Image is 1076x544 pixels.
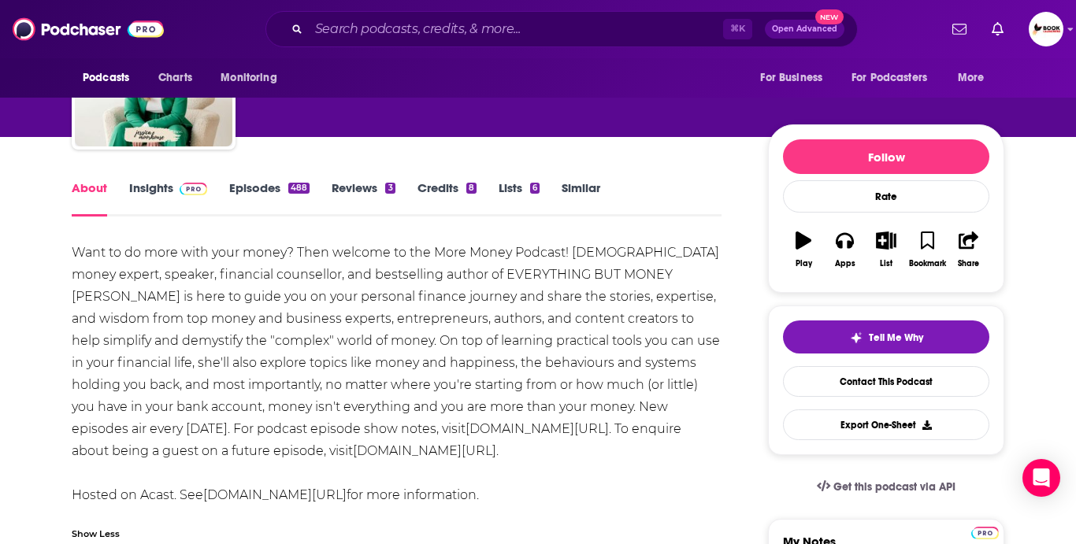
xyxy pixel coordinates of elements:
[1029,12,1063,46] img: User Profile
[288,183,310,194] div: 488
[148,63,202,93] a: Charts
[466,421,609,436] a: [DOMAIN_NAME][URL]
[948,221,989,278] button: Share
[783,409,989,440] button: Export One-Sheet
[466,183,477,194] div: 8
[562,180,600,216] a: Similar
[158,67,192,89] span: Charts
[907,221,948,278] button: Bookmark
[783,139,989,174] button: Follow
[210,63,297,93] button: open menu
[985,16,1010,43] a: Show notifications dropdown
[866,221,907,278] button: List
[850,331,863,344] img: tell me why sparkle
[417,180,477,216] a: Credits8
[824,221,865,278] button: Apps
[229,180,310,216] a: Episodes488
[783,180,989,213] div: Rate
[13,14,164,44] img: Podchaser - Follow, Share and Rate Podcasts
[835,259,855,268] div: Apps
[72,63,150,93] button: open menu
[72,180,107,216] a: About
[353,443,496,458] a: [DOMAIN_NAME][URL]
[332,180,395,216] a: Reviews3
[499,180,540,216] a: Lists6
[83,67,129,89] span: Podcasts
[772,25,837,33] span: Open Advanced
[203,487,347,502] a: [DOMAIN_NAME][URL]
[72,242,722,506] div: Want to do more with your money? Then welcome to the More Money Podcast! [DEMOGRAPHIC_DATA] money...
[783,320,989,353] button: tell me why sparkleTell Me Why
[129,180,207,216] a: InsightsPodchaser Pro
[971,527,999,539] img: Podchaser Pro
[1029,12,1063,46] button: Show profile menu
[760,67,822,89] span: For Business
[1022,459,1060,497] div: Open Intercom Messenger
[783,221,824,278] button: Play
[796,259,812,268] div: Play
[958,67,985,89] span: More
[946,16,973,43] a: Show notifications dropdown
[852,67,927,89] span: For Podcasters
[221,67,276,89] span: Monitoring
[765,20,844,39] button: Open AdvancedNew
[530,183,540,194] div: 6
[1029,12,1063,46] span: Logged in as BookLaunchers
[309,17,723,42] input: Search podcasts, credits, & more...
[947,63,1004,93] button: open menu
[833,480,955,494] span: Get this podcast via API
[815,9,844,24] span: New
[971,524,999,539] a: Pro website
[804,468,968,506] a: Get this podcast via API
[385,183,395,194] div: 3
[180,183,207,195] img: Podchaser Pro
[265,11,858,47] div: Search podcasts, credits, & more...
[880,259,892,268] div: List
[909,259,946,268] div: Bookmark
[869,331,923,344] span: Tell Me Why
[723,19,752,39] span: ⌘ K
[958,259,979,268] div: Share
[783,366,989,397] a: Contact This Podcast
[749,63,842,93] button: open menu
[841,63,950,93] button: open menu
